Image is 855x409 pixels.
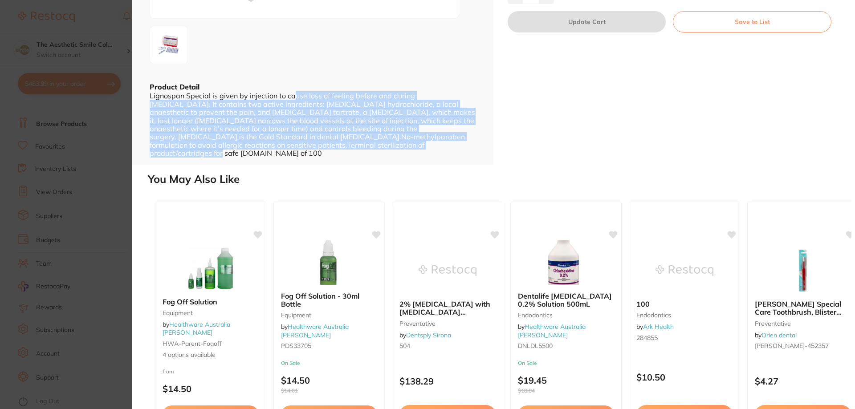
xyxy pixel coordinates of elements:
[150,82,199,91] b: Product Detail
[673,11,831,32] button: Save to List
[518,292,614,308] b: Dentalife Chlorhexidine 0.2% Solution 500mL
[636,312,733,319] small: endodontics
[406,331,451,339] a: Dentsply Sirona
[518,323,586,339] a: Healthware Australia [PERSON_NAME]
[163,320,230,336] a: Healthware Australia [PERSON_NAME]
[281,323,349,339] a: Healthware Australia [PERSON_NAME]
[281,388,377,394] span: $14.01
[755,376,851,386] p: $4.27
[518,375,614,394] p: $19.45
[281,360,377,366] small: On Sale
[163,351,259,360] span: 4 options available
[655,248,713,293] img: 100
[163,384,259,394] p: $14.50
[755,300,851,316] b: TePe Special Care Toothbrush, Blister Packaging
[399,376,496,386] p: $138.29
[281,375,377,394] p: $14.50
[300,240,358,285] img: Fog Off Solution - 30ml Bottle
[163,368,174,375] span: from
[399,320,496,327] small: preventative
[419,248,476,293] img: 2% Xylocaine DENTAL with adrenaline (epinephrine) 1:80,000
[636,323,674,331] span: by
[281,292,377,308] b: Fog Off Solution - 30ml Bottle
[755,331,797,339] span: by
[163,340,259,347] small: HWA-parent-fogoff
[281,342,377,349] small: PDS33705
[518,323,586,339] span: by
[150,92,476,157] div: Lignospan Special is given by injection to cause loss of feeling before and during [MEDICAL_DATA]...
[518,388,614,394] span: $18.84
[163,309,259,316] small: Equipment
[399,331,451,339] span: by
[182,246,240,291] img: Fog Off Solution
[508,11,666,32] button: Update Cart
[761,331,797,339] a: Orien dental
[281,312,377,319] small: Equipment
[636,372,733,382] p: $10.50
[518,342,614,349] small: DNLDL5500
[163,298,259,306] b: Fog Off Solution
[163,320,230,336] span: by
[636,334,733,341] small: 284855
[281,323,349,339] span: by
[518,360,614,366] small: On Sale
[755,342,851,349] small: [PERSON_NAME]-452357
[537,240,595,285] img: Dentalife Chlorhexidine 0.2% Solution 500mL
[643,323,674,331] a: Ark Health
[636,300,733,308] b: 100
[148,173,851,186] h2: You May Also Like
[755,320,851,327] small: preventative
[153,29,185,61] img: LTM1NzAz
[518,312,614,319] small: Endodontics
[399,342,496,349] small: 504
[399,300,496,316] b: 2% Xylocaine DENTAL with adrenaline (epinephrine) 1:80,000
[774,248,832,293] img: TePe Special Care Toothbrush, Blister Packaging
